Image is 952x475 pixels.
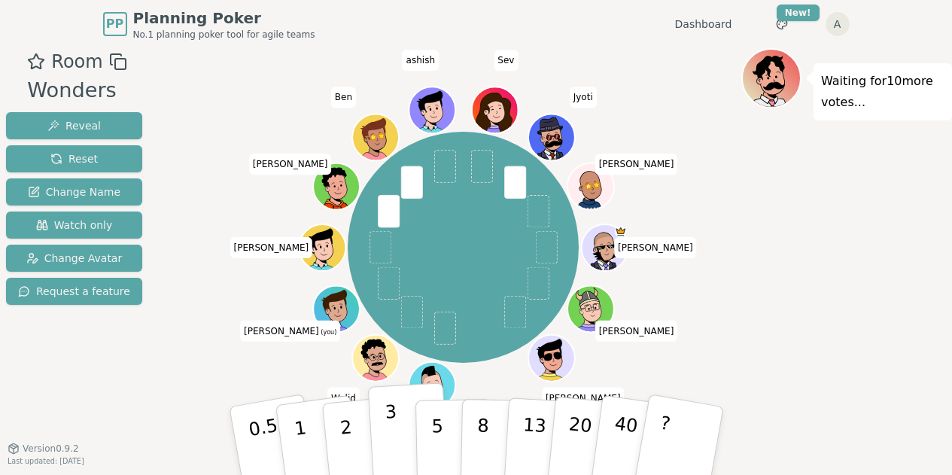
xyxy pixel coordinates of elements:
span: Click to change your name [249,154,332,175]
span: Click to change your name [494,50,518,71]
span: Click to change your name [570,87,597,108]
span: Change Avatar [26,251,123,266]
span: No.1 planning poker tool for agile teams [133,29,315,41]
button: Watch only [6,212,142,239]
span: Click to change your name [331,87,356,108]
span: Click to change your name [595,320,678,341]
div: Wonders [27,75,126,106]
span: Click to change your name [614,237,697,258]
span: Click to change your name [230,237,313,258]
span: Jay is the host [615,226,626,237]
button: A [826,12,850,36]
a: Dashboard [675,17,732,32]
button: Reveal [6,112,142,139]
span: Click to change your name [595,154,678,175]
button: Click to change your avatar [315,287,358,330]
a: PPPlanning PokerNo.1 planning poker tool for agile teams [103,8,315,41]
span: Click to change your name [240,320,340,341]
button: Request a feature [6,278,142,305]
button: Version0.9.2 [8,443,79,455]
span: Last updated: [DATE] [8,457,84,465]
span: Click to change your name [542,387,625,408]
span: (you) [319,328,337,335]
span: Request a feature [18,284,130,299]
span: Change Name [28,184,120,199]
div: New! [777,5,820,21]
span: Room [51,48,102,75]
button: Add as favourite [27,48,45,75]
span: PP [106,15,123,33]
span: Version 0.9.2 [23,443,79,455]
span: Reset [50,151,98,166]
button: Change Avatar [6,245,142,272]
span: Click to change your name [403,50,439,71]
button: New! [768,11,795,38]
p: Waiting for 10 more votes... [821,71,944,113]
span: Click to change your name [327,387,360,408]
span: Watch only [36,218,113,233]
span: Planning Poker [133,8,315,29]
button: Reset [6,145,142,172]
button: Change Name [6,178,142,206]
span: Reveal [47,118,101,133]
